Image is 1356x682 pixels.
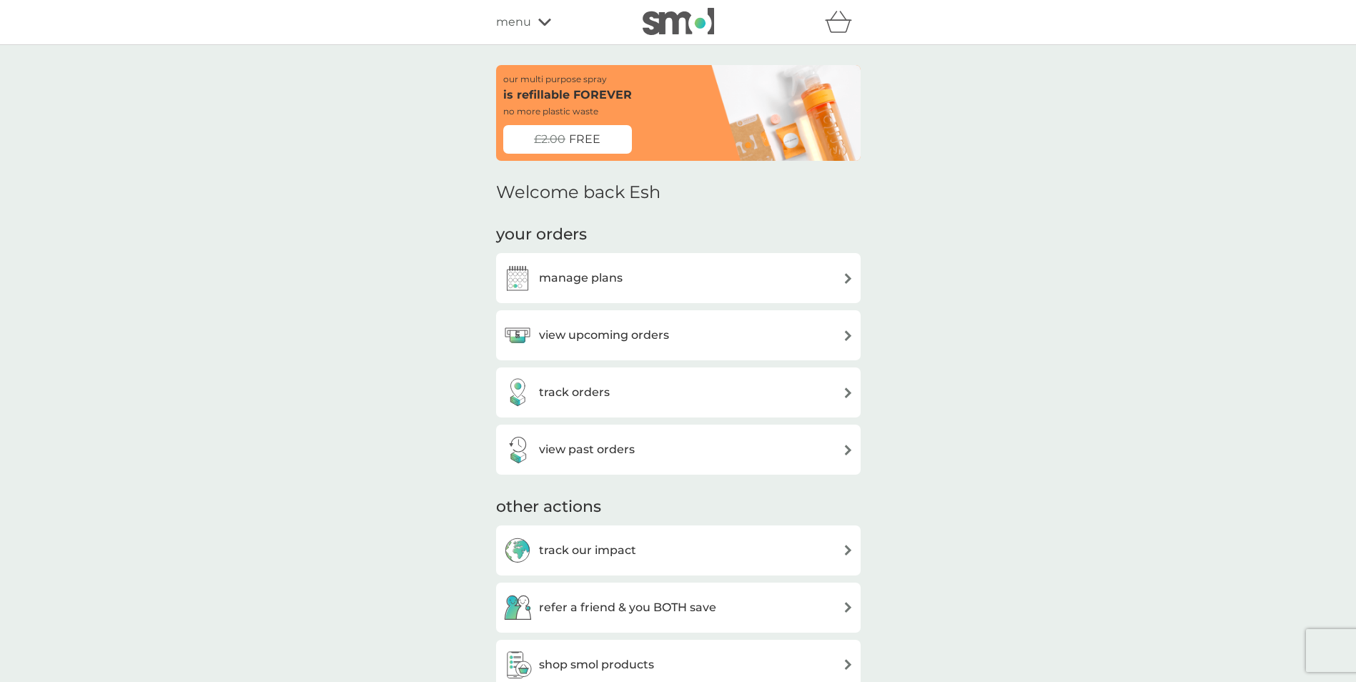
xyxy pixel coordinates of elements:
h3: other actions [496,496,601,518]
p: no more plastic waste [503,104,598,118]
img: arrow right [843,273,853,284]
h3: manage plans [539,269,623,287]
h3: your orders [496,224,587,246]
h3: track orders [539,383,610,402]
h3: track our impact [539,541,636,560]
p: our multi purpose spray [503,72,607,86]
img: arrow right [843,602,853,613]
div: basket [825,8,861,36]
span: menu [496,13,531,31]
img: arrow right [843,545,853,555]
h3: view past orders [539,440,635,459]
h2: Welcome back Esh [496,182,660,203]
span: £2.00 [534,130,565,149]
img: arrow right [843,387,853,398]
h3: shop smol products [539,656,654,674]
h3: refer a friend & you BOTH save [539,598,716,617]
span: FREE [569,130,600,149]
p: is refillable FOREVER [503,86,632,104]
img: arrow right [843,330,853,341]
img: arrow right [843,659,853,670]
img: arrow right [843,445,853,455]
h3: view upcoming orders [539,326,669,345]
img: smol [643,8,714,35]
